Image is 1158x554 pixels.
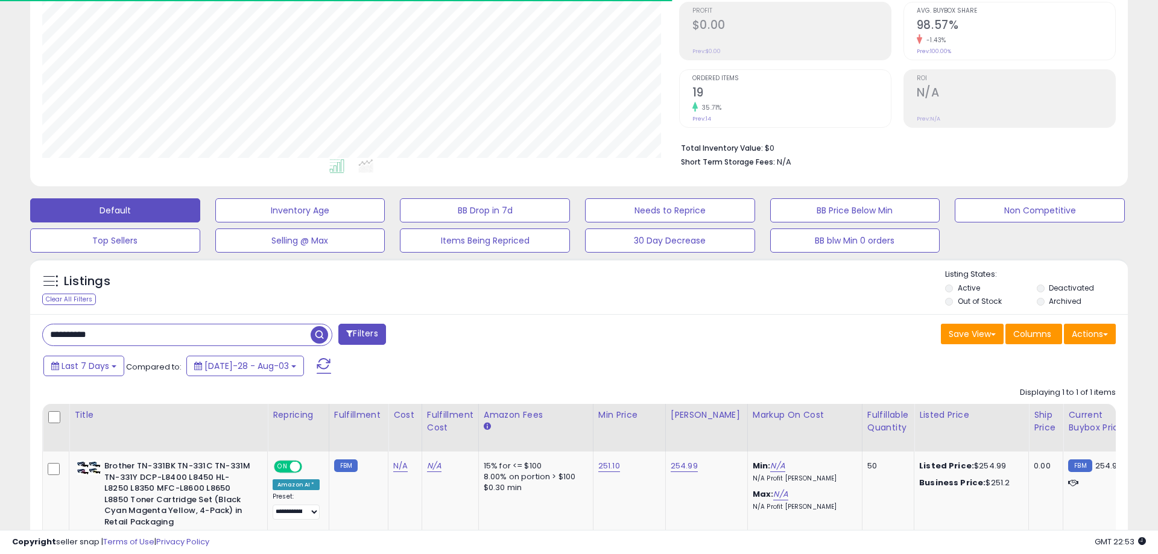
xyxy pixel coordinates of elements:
th: The percentage added to the cost of goods (COGS) that forms the calculator for Min & Max prices. [747,404,862,452]
span: Columns [1013,328,1051,340]
div: Ship Price [1034,409,1058,434]
b: Business Price: [919,477,986,488]
span: [DATE]-28 - Aug-03 [204,360,289,372]
small: 35.71% [698,103,722,112]
span: Compared to: [126,361,182,373]
span: Avg. Buybox Share [917,8,1115,14]
div: Current Buybox Price [1068,409,1130,434]
b: Min: [753,460,771,471]
h2: 19 [692,86,891,102]
h2: N/A [917,86,1115,102]
span: Ordered Items [692,75,891,82]
span: N/A [777,156,791,168]
small: Amazon Fees. [484,421,491,432]
small: FBM [334,459,358,472]
div: Displaying 1 to 1 of 1 items [1020,387,1116,398]
h2: $0.00 [692,18,891,34]
b: Listed Price: [919,460,974,471]
div: Cost [393,409,417,421]
button: Filters [338,324,385,345]
small: Prev: 100.00% [917,48,951,55]
div: $0.30 min [484,482,584,493]
div: Listed Price [919,409,1024,421]
p: N/A Profit [PERSON_NAME] [753,503,853,511]
span: OFF [300,462,320,472]
small: -1.43% [922,36,946,45]
div: 0.00 [1034,461,1054,471]
small: FBM [1068,459,1092,472]
b: Short Term Storage Fees: [681,157,775,167]
label: Active [958,283,980,293]
p: Listing States: [945,269,1127,280]
button: Default [30,198,200,222]
div: [PERSON_NAME] [671,409,742,421]
button: [DATE]-28 - Aug-03 [186,356,304,376]
button: Selling @ Max [215,228,385,253]
a: N/A [427,460,441,472]
button: BB blw Min 0 orders [770,228,940,253]
div: seller snap | | [12,537,209,548]
strong: Copyright [12,536,56,547]
div: Preset: [273,493,320,520]
h5: Listings [64,273,110,290]
a: N/A [393,460,408,472]
small: Prev: N/A [917,115,940,122]
b: Total Inventory Value: [681,143,763,153]
div: Clear All Filters [42,294,96,305]
div: 50 [867,461,905,471]
a: Terms of Use [103,536,154,547]
p: N/A Profit [PERSON_NAME] [753,474,853,483]
button: Inventory Age [215,198,385,222]
span: Last 7 Days [62,360,109,372]
a: N/A [773,488,788,500]
label: Deactivated [1049,283,1094,293]
a: Privacy Policy [156,536,209,547]
div: 8.00% on portion > $100 [484,471,584,482]
span: ON [275,462,290,472]
button: Last 7 Days [43,356,124,376]
b: Max: [753,488,774,500]
button: Columns [1005,324,1062,344]
div: Markup on Cost [753,409,857,421]
img: 41oJVtB3dQL._SL40_.jpg [77,461,101,475]
button: Needs to Reprice [585,198,755,222]
span: Profit [692,8,891,14]
span: 2025-08-11 22:53 GMT [1095,536,1146,547]
a: 251.10 [598,460,620,472]
button: Non Competitive [955,198,1125,222]
div: $251.2 [919,477,1019,488]
div: Fulfillable Quantity [867,409,909,434]
span: ROI [917,75,1115,82]
h2: 98.57% [917,18,1115,34]
button: Actions [1064,324,1116,344]
small: Prev: 14 [692,115,711,122]
label: Out of Stock [958,296,1002,306]
label: Archived [1049,296,1081,306]
b: Brother TN-331BK TN-331C TN-331M TN-331Y DCP-L8400 L8450 HL-L8250 L8350 MFC-L8600 L8650 L8850 Ton... [104,461,251,530]
div: $254.99 [919,461,1019,471]
a: 254.99 [671,460,698,472]
div: Fulfillment [334,409,383,421]
span: 254.99 [1095,460,1122,471]
div: Fulfillment Cost [427,409,473,434]
button: Save View [941,324,1004,344]
li: $0 [681,140,1107,154]
button: BB Price Below Min [770,198,940,222]
div: Amazon AI * [273,479,320,490]
div: 15% for <= $100 [484,461,584,471]
div: Repricing [273,409,324,421]
small: Prev: $0.00 [692,48,721,55]
button: 30 Day Decrease [585,228,755,253]
a: N/A [770,460,785,472]
div: Title [74,409,262,421]
div: Amazon Fees [484,409,588,421]
div: Min Price [598,409,660,421]
button: Top Sellers [30,228,200,253]
button: Items Being Repriced [400,228,570,253]
button: BB Drop in 7d [400,198,570,222]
